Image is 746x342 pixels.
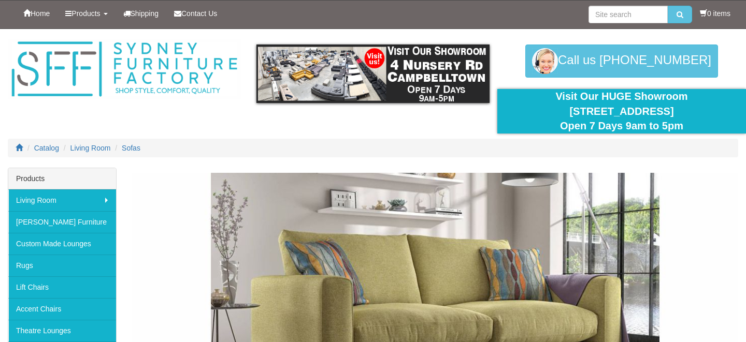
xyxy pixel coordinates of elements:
[122,144,140,152] a: Sofas
[256,44,490,103] img: showroom.gif
[31,9,50,18] span: Home
[8,255,116,276] a: Rugs
[58,1,115,26] a: Products
[8,298,116,320] a: Accent Chairs
[8,276,116,298] a: Lift Chairs
[8,189,116,211] a: Living Room
[505,89,738,133] div: Visit Our HUGE Showroom [STREET_ADDRESS] Open 7 Days 9am to 5pm
[166,1,225,26] a: Contact Us
[16,1,58,26] a: Home
[8,320,116,341] a: Theatre Lounges
[71,9,100,18] span: Products
[589,6,668,23] input: Site search
[116,1,167,26] a: Shipping
[8,233,116,255] a: Custom Made Lounges
[8,168,116,189] div: Products
[8,211,116,233] a: [PERSON_NAME] Furniture
[131,9,159,18] span: Shipping
[70,144,111,152] a: Living Room
[181,9,217,18] span: Contact Us
[34,144,59,152] a: Catalog
[8,39,241,99] img: Sydney Furniture Factory
[700,8,730,19] li: 0 items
